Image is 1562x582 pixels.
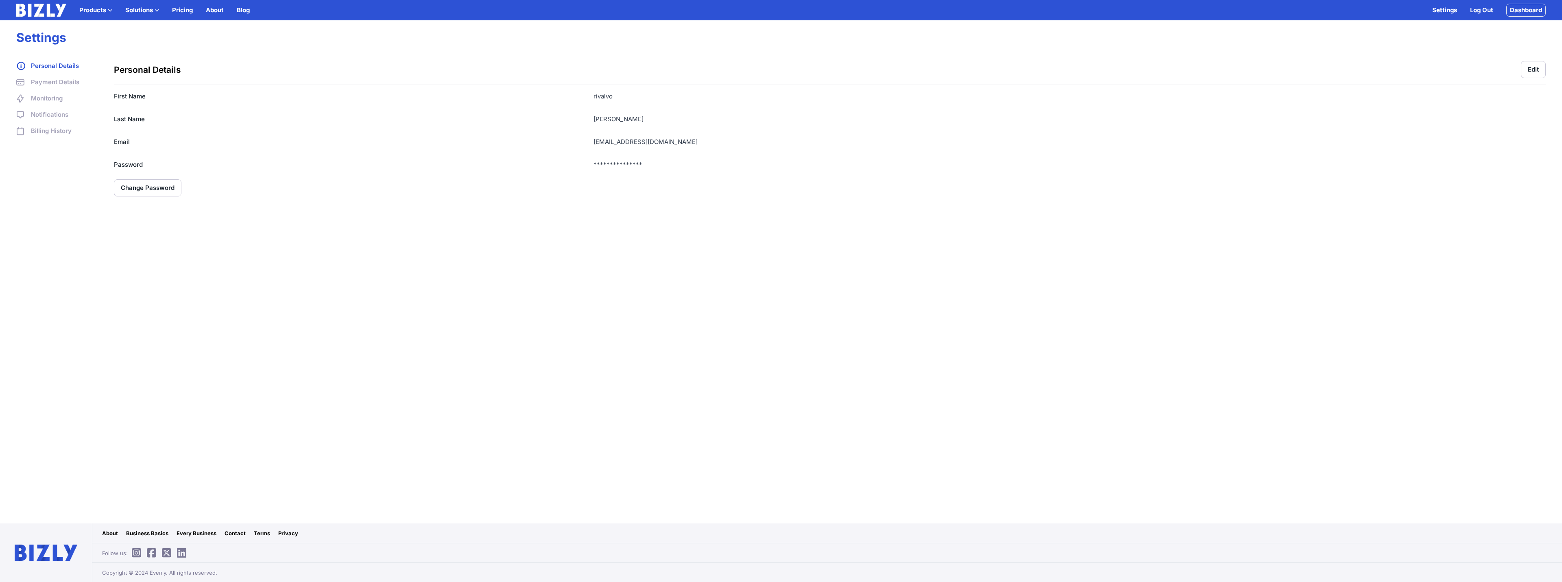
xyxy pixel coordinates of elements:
a: Terms [254,529,270,537]
dd: [EMAIL_ADDRESS][DOMAIN_NAME] [593,137,1546,147]
dt: Email [114,137,587,147]
dt: Password [114,160,587,170]
span: Follow us: [102,549,190,557]
span: Copyright © 2024 Evenly. All rights reserved. [102,569,217,577]
a: About [206,5,224,15]
a: Business Basics [126,529,168,537]
button: Solutions [125,5,159,15]
a: Settings [1432,5,1457,15]
dd: [PERSON_NAME] [593,114,1546,124]
a: Payment Details [16,77,98,87]
a: Personal Details [16,61,98,71]
a: Billing History [16,126,98,136]
dt: Last Name [114,114,587,124]
a: Dashboard [1506,4,1546,17]
a: Notifications [16,110,98,120]
a: Log Out [1470,5,1493,15]
a: Privacy [278,529,298,537]
button: Edit [1521,61,1546,78]
a: Monitoring [16,94,98,103]
dd: rivalvo [593,92,1546,101]
a: About [102,529,118,537]
a: Change Password [114,179,181,196]
h3: Personal Details [114,64,181,75]
h1: Settings [16,30,1546,45]
a: Pricing [172,5,193,15]
a: Blog [237,5,250,15]
dt: First Name [114,92,587,101]
a: Every Business [177,529,216,537]
a: Contact [225,529,246,537]
button: Products [79,5,112,15]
